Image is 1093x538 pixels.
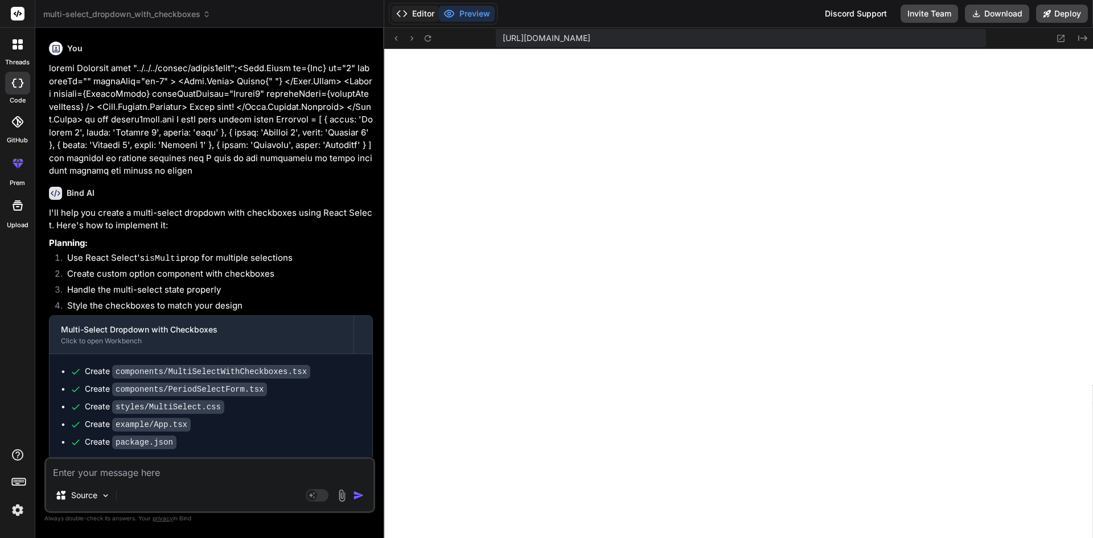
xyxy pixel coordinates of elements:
[112,365,310,379] code: components/MultiSelectWithCheckboxes.tsx
[112,436,176,449] code: package.json
[10,178,25,188] label: prem
[112,400,224,414] code: styles/MultiSelect.css
[58,299,373,315] li: Style the checkboxes to match your design
[85,456,361,467] span: Run command
[1036,5,1088,23] button: Deploy
[58,268,373,284] li: Create custom option component with checkboxes
[44,513,375,524] p: Always double-check its answers. Your in Bind
[85,418,191,430] div: Create
[5,58,30,67] label: threads
[71,490,97,501] p: Source
[67,43,83,54] h6: You
[85,401,224,413] div: Create
[85,383,267,395] div: Create
[7,135,28,145] label: GitHub
[7,220,28,230] label: Upload
[145,254,180,264] code: isMulti
[112,383,267,396] code: components/PeriodSelectForm.tsx
[67,187,94,199] h6: Bind AI
[49,207,373,232] p: I'll help you create a multi-select dropdown with checkboxes using React Select. Here's how to im...
[61,324,342,335] div: Multi-Select Dropdown with Checkboxes
[101,491,110,500] img: Pick Models
[392,6,439,22] button: Editor
[58,252,373,268] li: Use React Select's prop for multiple selections
[85,365,310,377] div: Create
[10,96,26,105] label: code
[503,32,590,44] span: [URL][DOMAIN_NAME]
[8,500,27,520] img: settings
[901,5,958,23] button: Invite Team
[153,515,173,521] span: privacy
[818,5,894,23] div: Discord Support
[49,237,88,248] strong: Planning:
[384,49,1093,538] iframe: Preview
[439,6,495,22] button: Preview
[85,436,176,448] div: Create
[61,336,342,346] div: Click to open Workbench
[335,489,348,502] img: attachment
[353,490,364,501] img: icon
[49,62,373,178] p: loremi Dolorsit amet "../../../consec/adipis1elit";<Sedd.Eiusm te={Inc} ut="2" laboreeTd="" magna...
[965,5,1029,23] button: Download
[58,284,373,299] li: Handle the multi-select state properly
[50,316,354,354] button: Multi-Select Dropdown with CheckboxesClick to open Workbench
[112,418,191,432] code: example/App.tsx
[43,9,211,20] span: multi-select_dropdown_with_checkboxes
